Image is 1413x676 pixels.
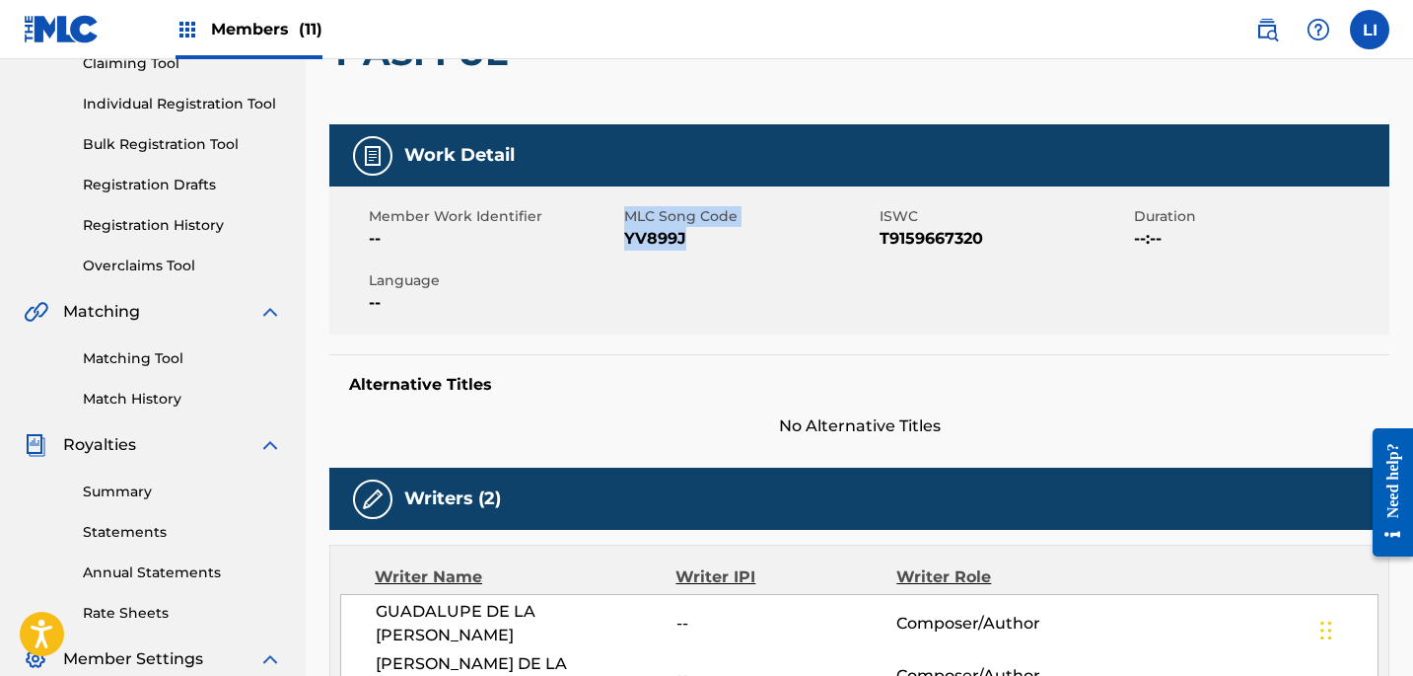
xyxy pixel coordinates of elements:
[676,612,897,636] span: --
[896,565,1097,589] div: Writer Role
[24,15,100,43] img: MLC Logo
[329,414,1389,438] span: No Alternative Titles
[404,144,515,167] h5: Work Detail
[376,600,676,647] span: GUADALUPE DE LA [PERSON_NAME]
[1134,206,1384,227] span: Duration
[361,488,385,511] img: Writers
[349,375,1370,395] h5: Alternative Titles
[83,134,282,155] a: Bulk Registration Tool
[24,433,47,457] img: Royalties
[63,433,136,457] span: Royalties
[624,206,875,227] span: MLC Song Code
[880,227,1130,251] span: T9159667320
[258,433,282,457] img: expand
[880,206,1130,227] span: ISWC
[258,647,282,671] img: expand
[63,647,203,671] span: Member Settings
[83,348,282,369] a: Matching Tool
[1247,10,1287,49] a: Public Search
[83,175,282,195] a: Registration Drafts
[176,18,199,41] img: Top Rightsholders
[1358,413,1413,572] iframe: Resource Center
[369,206,619,227] span: Member Work Identifier
[1134,227,1384,251] span: --:--
[369,291,619,315] span: --
[404,488,501,510] h5: Writers (2)
[63,300,140,324] span: Matching
[83,563,282,583] a: Annual Statements
[24,300,48,324] img: Matching
[83,389,282,410] a: Match History
[1350,10,1389,49] div: User Menu
[83,215,282,236] a: Registration History
[83,522,282,543] a: Statements
[375,565,675,589] div: Writer Name
[369,227,619,251] span: --
[675,565,896,589] div: Writer IPI
[258,300,282,324] img: expand
[24,647,47,671] img: Member Settings
[211,18,322,40] span: Members
[1314,581,1413,676] iframe: Chat Widget
[1320,601,1332,660] div: Drag
[1299,10,1338,49] div: Help
[1307,18,1330,41] img: help
[896,612,1096,636] span: Composer/Author
[83,603,282,624] a: Rate Sheets
[299,20,322,38] span: (11)
[624,227,875,251] span: YV899J
[83,256,282,276] a: Overclaims Tool
[83,53,282,74] a: Claiming Tool
[83,482,282,502] a: Summary
[83,94,282,114] a: Individual Registration Tool
[1255,18,1279,41] img: search
[369,270,619,291] span: Language
[361,144,385,168] img: Work Detail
